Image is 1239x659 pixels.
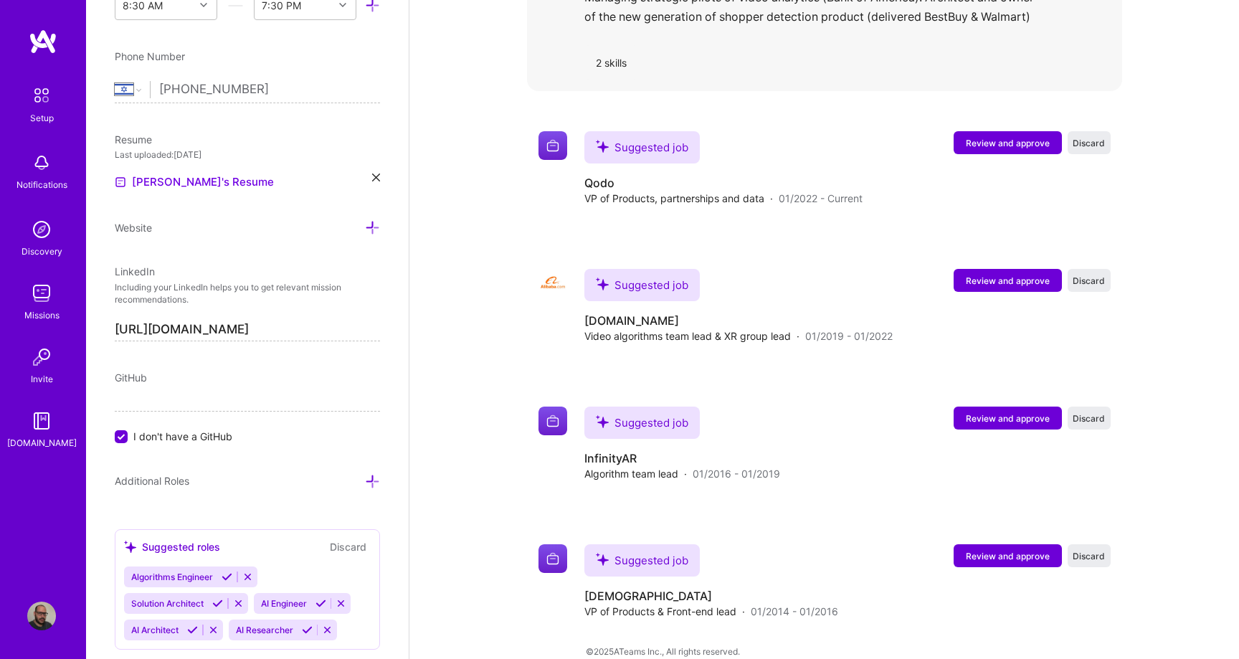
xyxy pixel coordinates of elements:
[322,625,333,635] i: Reject
[233,598,244,609] i: Reject
[538,544,567,573] img: Company logo
[7,435,77,450] div: [DOMAIN_NAME]
[1073,412,1105,425] span: Discard
[302,625,313,635] i: Accept
[115,50,185,62] span: Phone Number
[596,140,609,153] i: icon SuggestedTeams
[27,279,56,308] img: teamwork
[742,604,745,619] span: ·
[966,275,1050,287] span: Review and approve
[684,466,687,481] span: ·
[1073,137,1105,149] span: Discard
[966,550,1050,562] span: Review and approve
[1073,275,1105,287] span: Discard
[372,174,380,181] i: icon Close
[954,269,1062,292] button: Review and approve
[115,371,147,384] span: GitHub
[966,137,1050,149] span: Review and approve
[797,328,799,343] span: ·
[115,176,126,188] img: Resume
[596,415,609,428] i: icon SuggestedTeams
[212,598,223,609] i: Accept
[30,110,54,125] div: Setup
[584,328,791,343] span: Video algorithms team lead & XR group lead
[159,69,380,110] input: +1 (000) 000-0000
[1068,269,1111,292] button: Discard
[24,602,60,630] a: User Avatar
[751,604,838,619] span: 01/2014 - 01/2016
[133,429,232,444] span: I don't have a GitHub
[27,602,56,630] img: User Avatar
[115,475,189,487] span: Additional Roles
[805,328,893,343] span: 01/2019 - 01/2022
[124,541,136,553] i: icon SuggestedTeams
[27,407,56,435] img: guide book
[538,269,567,298] img: Company logo
[27,215,56,244] img: discovery
[236,625,293,635] span: AI Researcher
[339,1,346,9] i: icon Chevron
[27,148,56,177] img: bell
[693,466,780,481] span: 01/2016 - 01/2019
[336,598,346,609] i: Reject
[584,131,700,163] div: Suggested job
[22,244,62,259] div: Discovery
[538,407,567,435] img: Company logo
[954,544,1062,567] button: Review and approve
[966,412,1050,425] span: Review and approve
[779,191,863,206] span: 01/2022 - Current
[187,625,198,635] i: Accept
[770,191,773,206] span: ·
[596,278,609,290] i: icon SuggestedTeams
[596,553,609,566] i: icon SuggestedTeams
[115,222,152,234] span: Website
[24,308,60,323] div: Missions
[584,407,700,439] div: Suggested job
[242,572,253,582] i: Reject
[31,371,53,387] div: Invite
[954,131,1062,154] button: Review and approve
[115,133,152,146] span: Resume
[1068,544,1111,567] button: Discard
[538,131,567,160] img: Company logo
[115,174,274,191] a: [PERSON_NAME]'s Resume
[115,282,380,306] p: Including your LinkedIn helps you to get relevant mission recommendations.
[124,539,220,554] div: Suggested roles
[1068,131,1111,154] button: Discard
[200,1,207,9] i: icon Chevron
[261,598,307,609] span: AI Engineer
[584,466,678,481] span: Algorithm team lead
[315,598,326,609] i: Accept
[27,80,57,110] img: setup
[1068,407,1111,430] button: Discard
[16,177,67,192] div: Notifications
[131,598,204,609] span: Solution Architect
[584,604,736,619] span: VP of Products & Front-end lead
[954,407,1062,430] button: Review and approve
[131,625,179,635] span: AI Architect
[29,29,57,54] img: logo
[222,572,232,582] i: Accept
[584,544,700,577] div: Suggested job
[131,572,213,582] span: Algorithms Engineer
[1073,550,1105,562] span: Discard
[326,539,371,555] button: Discard
[208,625,219,635] i: Reject
[584,313,893,328] h4: [DOMAIN_NAME]
[584,269,700,301] div: Suggested job
[584,45,638,80] div: 2 skills
[115,147,380,162] div: Last uploaded: [DATE]
[27,343,56,371] img: Invite
[115,265,155,278] span: LinkedIn
[584,191,764,206] span: VP of Products, partnerships and data
[584,588,838,604] h4: [DEMOGRAPHIC_DATA]
[584,450,780,466] h4: InfinityAR
[584,175,863,191] h4: Qodo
